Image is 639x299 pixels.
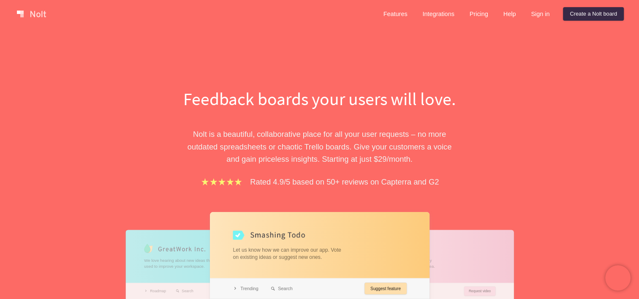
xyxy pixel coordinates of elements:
[416,7,461,21] a: Integrations
[563,7,624,21] a: Create a Nolt board
[174,87,465,111] h1: Feedback boards your users will love.
[605,265,631,291] iframe: Chatra live chat
[497,7,523,21] a: Help
[174,128,465,165] p: Nolt is a beautiful, collaborative place for all your user requests – no more outdated spreadshee...
[200,177,243,187] img: stars.b067e34983.png
[250,176,439,188] p: Rated 4.9/5 based on 50+ reviews on Capterra and G2
[463,7,495,21] a: Pricing
[524,7,556,21] a: Sign in
[377,7,414,21] a: Features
